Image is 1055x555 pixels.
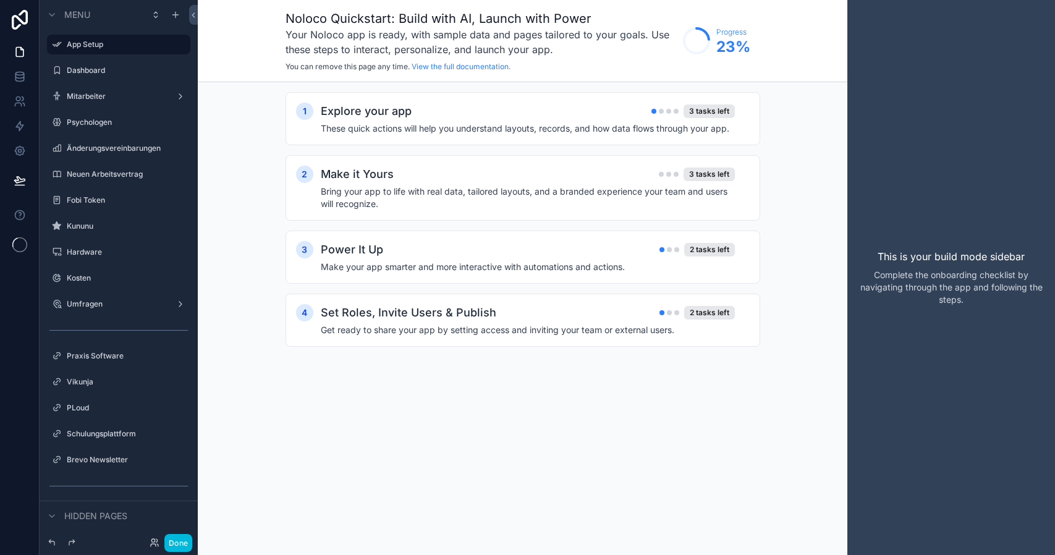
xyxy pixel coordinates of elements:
label: Änderungsvereinbarungen [67,143,183,153]
span: 23 % [716,37,750,57]
label: Kununu [67,221,183,231]
h3: Your Noloco app is ready, with sample data and pages tailored to your goals. Use these steps to i... [286,27,677,57]
label: PLoud [67,403,183,413]
label: Mitarbeiter [67,91,166,101]
label: Schulungsplattform [67,429,183,439]
h1: Noloco Quickstart: Build with AI, Launch with Power [286,10,677,27]
span: Menu [64,9,90,21]
label: Kosten [67,273,183,283]
span: Progress [716,27,750,37]
label: Brevo Newsletter [67,455,183,465]
label: App Setup [67,40,183,49]
label: Dashboard [67,66,183,75]
span: Hidden pages [64,510,127,522]
label: Praxis Software [67,351,183,361]
label: Umfragen [67,299,166,309]
p: This is your build mode sidebar [878,249,1025,264]
label: Fobi Token [67,195,183,205]
label: Psychologen [67,117,183,127]
label: Hardware [67,247,183,257]
button: Done [164,534,192,552]
span: You can remove this page any time. [286,62,410,71]
label: Vikunja [67,377,183,387]
p: Complete the onboarding checklist by navigating through the app and following the steps. [857,269,1045,306]
a: View the full documentation. [412,62,511,71]
label: Neuen Arbeitsvertrag [67,169,183,179]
